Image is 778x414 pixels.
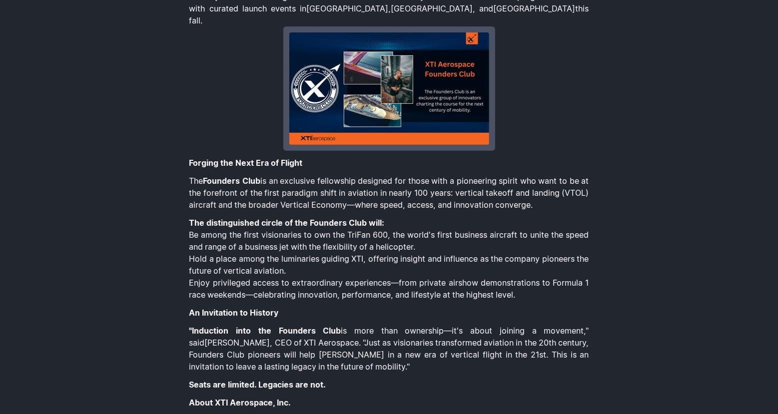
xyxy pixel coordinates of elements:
[306,3,388,13] span: [GEOGRAPHIC_DATA]
[189,308,279,318] b: An Invitation to History
[189,218,385,228] b: The distinguished circle of the Founders Club will:
[189,277,589,301] li: Enjoy privileged access to extraordinary experiences—from private airshow demonstrations to Formu...
[189,229,589,253] li: Be among the first visionaries to own the TriFan 600, the world's first business aircraft to unit...
[189,326,192,336] b: "
[189,158,303,168] b: Forging the Next Era of Flight
[203,176,261,186] b: Founders Club
[189,253,589,277] li: Hold a place among the luminaries guiding XTI, offering insight and influence as the company pion...
[494,3,576,13] span: [GEOGRAPHIC_DATA]
[189,175,589,211] p: The is an exclusive fellowship designed for those with a pioneering spirit who want to be at the ...
[189,325,589,373] p: is more than ownership—it's about joining a movement," said , CEO of XTI Aerospace. "Just as visi...
[205,338,270,348] span: [PERSON_NAME]
[192,326,341,336] b: Induction into the Founders Club
[391,3,473,13] span: [GEOGRAPHIC_DATA]
[289,32,489,145] img: XTI Aerospace Founders Club.
[189,398,291,408] b: About XTI Aerospace, Inc.
[189,380,326,390] b: Seats are limited. Legacies are not.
